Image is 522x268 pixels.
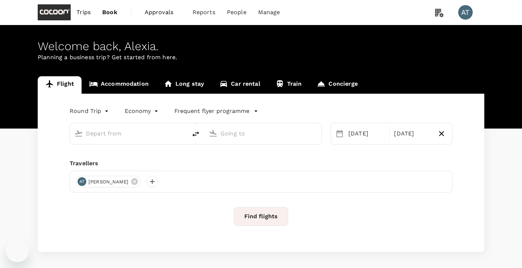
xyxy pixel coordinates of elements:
[38,76,82,94] a: Flight
[212,76,268,94] a: Car rental
[86,128,172,139] input: Depart from
[345,126,388,141] div: [DATE]
[391,126,434,141] div: [DATE]
[182,133,183,134] button: Open
[145,8,181,17] span: Approvals
[125,105,160,117] div: Economy
[174,107,258,115] button: Frequent flyer programme
[220,128,306,139] input: Going to
[268,76,310,94] a: Train
[258,8,280,17] span: Manage
[38,40,484,53] div: Welcome back , Alexia .
[227,8,246,17] span: People
[234,207,288,226] button: Find flights
[174,107,249,115] p: Frequent flyer programme
[70,159,452,168] div: Travellers
[102,8,117,17] span: Book
[78,177,86,186] div: AT
[6,239,29,262] iframe: Button to launch messaging window
[156,76,212,94] a: Long stay
[309,76,365,94] a: Concierge
[38,53,484,62] p: Planning a business trip? Get started from here.
[192,8,215,17] span: Reports
[458,5,473,20] div: AT
[316,133,318,134] button: Open
[82,76,156,94] a: Accommodation
[187,125,204,143] button: delete
[84,178,133,186] span: [PERSON_NAME]
[38,4,71,20] img: Cocoon Capital
[76,8,91,17] span: Trips
[76,176,141,187] div: AT[PERSON_NAME]
[70,105,110,117] div: Round Trip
